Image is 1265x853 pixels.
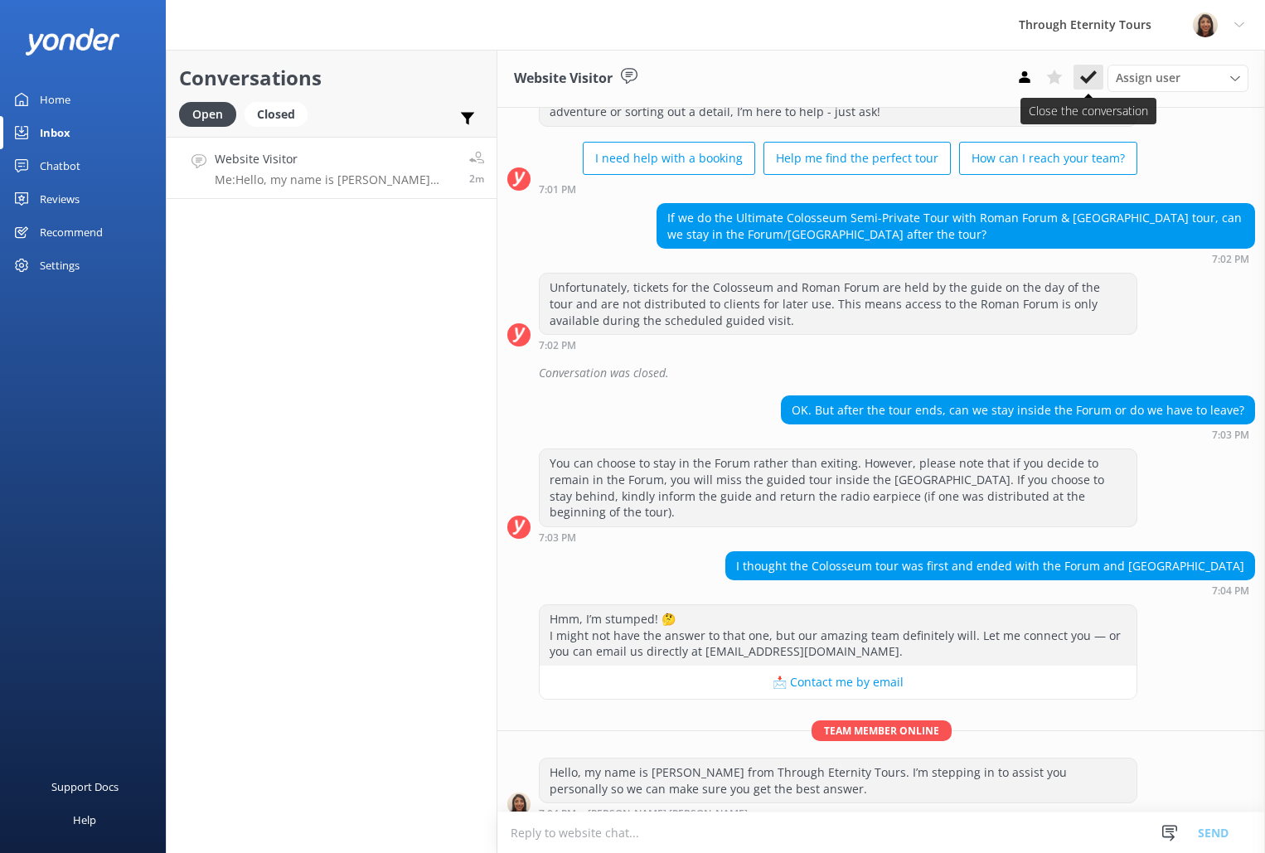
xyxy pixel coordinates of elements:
div: Aug 24 2025 07:04pm (UTC +02:00) Europe/Amsterdam [539,807,1137,820]
div: Conversation was closed. [539,359,1255,387]
div: Aug 24 2025 07:03pm (UTC +02:00) Europe/Amsterdam [539,531,1137,543]
h4: Website Visitor [215,150,457,168]
a: Closed [245,104,316,123]
img: yonder-white-logo.png [25,28,120,56]
div: Aug 24 2025 07:04pm (UTC +02:00) Europe/Amsterdam [725,584,1255,596]
h2: Conversations [179,62,484,94]
div: Home [40,83,70,116]
div: Unfortunately, tickets for the Colosseum and Roman Forum are held by the guide on the day of the ... [540,274,1137,334]
div: Aug 24 2025 07:02pm (UTC +02:00) Europe/Amsterdam [539,339,1137,351]
div: Aug 24 2025 07:01pm (UTC +02:00) Europe/Amsterdam [539,183,1137,195]
span: Team member online [812,720,952,741]
button: How can I reach your team? [959,142,1137,175]
div: I thought the Colosseum tour was first and ended with the Forum and [GEOGRAPHIC_DATA] [726,552,1254,580]
h3: Website Visitor [514,68,613,90]
a: Website VisitorMe:Hello, my name is [PERSON_NAME] from Through Eternity Tours. I’m stepping in to... [167,137,497,199]
div: Open [179,102,236,127]
div: You can choose to stay in the Forum rather than exiting. However, please note that if you decide ... [540,449,1137,526]
div: Help [73,803,96,836]
p: Me: Hello, my name is [PERSON_NAME] from Through Eternity Tours. I’m stepping in to assist you pe... [215,172,457,187]
strong: 7:01 PM [539,185,576,195]
div: Settings [40,249,80,282]
img: 725-1755267273.png [1193,12,1218,37]
strong: 7:04 PM [1212,586,1249,596]
div: Hmm, I’m stumped! 🤔 I might not have the answer to that one, but our amazing team definitely will... [540,605,1137,666]
div: OK. But after the tour ends, can we stay inside the Forum or do we have to leave? [782,396,1254,424]
div: If we do the Ultimate Colosseum Semi-Private Tour with Roman Forum & [GEOGRAPHIC_DATA] tour, can ... [657,204,1254,248]
strong: 7:03 PM [1212,430,1249,440]
a: Open [179,104,245,123]
div: Support Docs [51,770,119,803]
span: Aug 24 2025 07:04pm (UTC +02:00) Europe/Amsterdam [469,172,484,186]
div: Assign User [1107,65,1248,91]
div: 2025-08-24T17:03:11.012 [507,359,1255,387]
strong: 7:02 PM [539,341,576,351]
div: Reviews [40,182,80,216]
div: Hello, my name is [PERSON_NAME] from Through Eternity Tours. I’m stepping in to assist you person... [540,758,1137,802]
div: Recommend [40,216,103,249]
strong: 7:04 PM [539,809,576,820]
strong: 7:03 PM [539,533,576,543]
button: I need help with a booking [583,142,755,175]
div: Inbox [40,116,70,149]
button: 📩 Contact me by email [540,666,1137,699]
button: Help me find the perfect tour [763,142,951,175]
strong: 7:02 PM [1212,254,1249,264]
span: [PERSON_NAME] [PERSON_NAME] [588,809,748,820]
div: Aug 24 2025 07:03pm (UTC +02:00) Europe/Amsterdam [781,429,1255,440]
div: Aug 24 2025 07:02pm (UTC +02:00) Europe/Amsterdam [657,253,1255,264]
div: Chatbot [40,149,80,182]
span: Assign user [1116,69,1180,87]
div: Closed [245,102,308,127]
